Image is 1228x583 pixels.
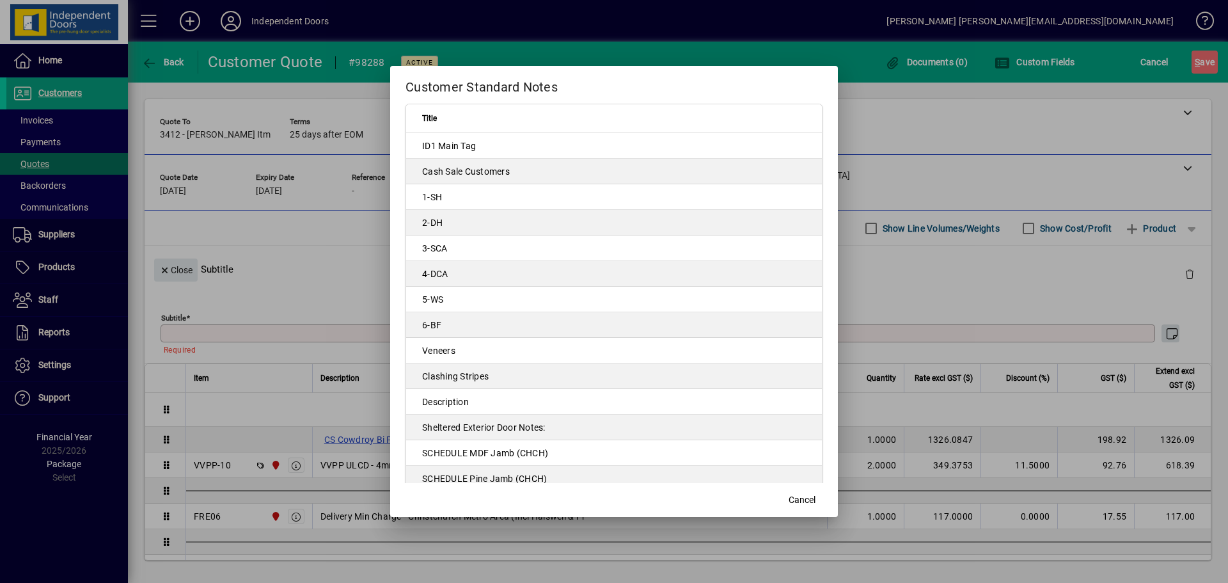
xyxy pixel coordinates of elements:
td: Veneers [406,338,822,363]
td: ID1 Main Tag [406,133,822,159]
td: Description [406,389,822,415]
td: 4-DCA [406,261,822,287]
td: 1-SH [406,184,822,210]
span: Cancel [789,493,815,507]
td: SCHEDULE MDF Jamb (CHCH) [406,440,822,466]
span: Title [422,111,437,125]
td: Clashing Stripes [406,363,822,389]
button: Cancel [782,489,823,512]
td: Cash Sale Customers [406,159,822,184]
td: 6-BF [406,312,822,338]
td: 2-DH [406,210,822,236]
td: Sheltered Exterior Door Notes: [406,415,822,440]
td: 5-WS [406,287,822,312]
h2: Customer Standard Notes [390,66,838,103]
td: SCHEDULE Pine Jamb (CHCH) [406,466,822,491]
td: 3-SCA [406,236,822,261]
